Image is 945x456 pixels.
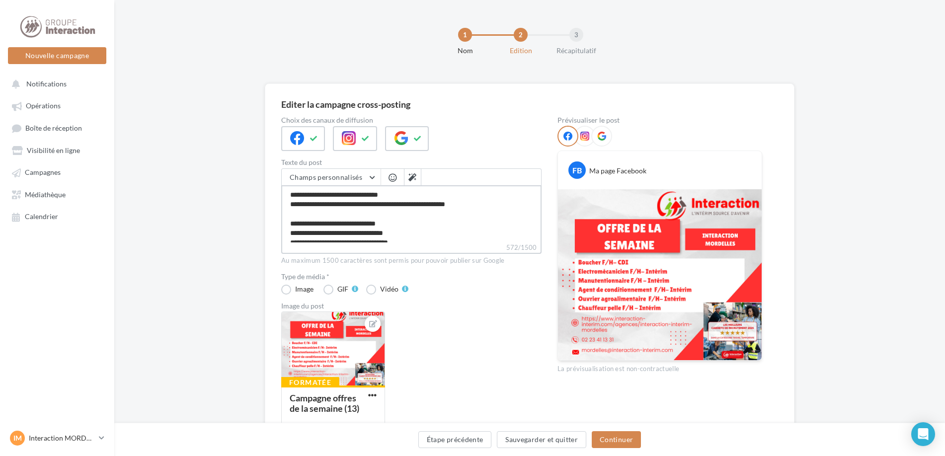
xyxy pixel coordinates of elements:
[282,169,381,186] button: Champs personnalisés
[27,146,80,154] span: Visibilité en ligne
[26,79,67,88] span: Notifications
[433,46,497,56] div: Nom
[295,286,314,293] div: Image
[6,119,108,137] a: Boîte de réception
[489,46,552,56] div: Edition
[281,159,542,166] label: Texte du post
[25,168,61,177] span: Campagnes
[26,102,61,110] span: Opérations
[6,96,108,114] a: Opérations
[290,392,359,414] div: Campagne offres de la semaine (13)
[8,429,106,448] a: IM Interaction MORDELLES
[589,166,646,176] div: Ma page Facebook
[281,100,410,109] div: Editer la campagne cross-posting
[6,185,108,203] a: Médiathèque
[290,173,362,181] span: Champs personnalisés
[6,75,104,92] button: Notifications
[568,161,586,179] div: FB
[592,431,641,448] button: Continuer
[545,46,608,56] div: Récapitulatif
[281,303,542,309] div: Image du post
[25,124,82,132] span: Boîte de réception
[25,190,66,199] span: Médiathèque
[8,47,106,64] button: Nouvelle campagne
[458,28,472,42] div: 1
[569,28,583,42] div: 3
[557,361,762,374] div: La prévisualisation est non-contractuelle
[13,433,22,443] span: IM
[911,422,935,446] div: Open Intercom Messenger
[514,28,528,42] div: 2
[281,242,542,254] label: 572/1500
[6,163,108,181] a: Campagnes
[6,207,108,225] a: Calendrier
[25,213,58,221] span: Calendrier
[29,433,95,443] p: Interaction MORDELLES
[418,431,492,448] button: Étape précédente
[281,377,339,388] div: Formatée
[557,117,762,124] div: Prévisualiser le post
[380,286,398,293] div: Vidéo
[281,117,542,124] label: Choix des canaux de diffusion
[281,256,542,265] div: Au maximum 1500 caractères sont permis pour pouvoir publier sur Google
[497,431,586,448] button: Sauvegarder et quitter
[6,141,108,159] a: Visibilité en ligne
[281,273,542,280] label: Type de média *
[337,286,348,293] div: GIF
